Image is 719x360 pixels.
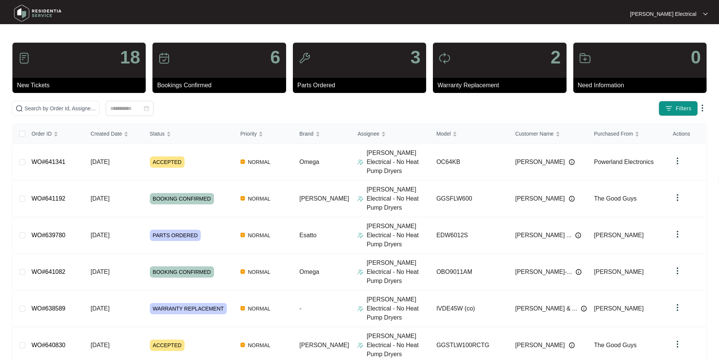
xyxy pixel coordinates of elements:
[357,130,379,138] span: Assignee
[11,2,64,25] img: residentia service logo
[150,266,214,278] span: BOOKING CONFIRMED
[299,195,349,202] span: [PERSON_NAME]
[299,269,319,275] span: Omega
[366,222,430,249] p: [PERSON_NAME] Electrical - No Heat Pump Dryers
[240,306,245,311] img: Vercel Logo
[91,269,109,275] span: [DATE]
[270,48,280,66] p: 6
[673,340,682,349] img: dropdown arrow
[31,159,65,165] a: WO#641341
[357,232,363,238] img: Assigner Icon
[144,124,234,144] th: Status
[515,304,577,313] span: [PERSON_NAME] & ...
[91,342,109,348] span: [DATE]
[594,342,637,348] span: The Good Guys
[673,193,682,202] img: dropdown arrow
[240,269,245,274] img: Vercel Logo
[515,158,565,167] span: [PERSON_NAME]
[437,81,566,90] p: Warranty Replacement
[31,195,65,202] a: WO#641192
[569,342,575,348] img: Info icon
[234,124,294,144] th: Priority
[578,81,707,90] p: Need Information
[299,159,319,165] span: Omega
[245,158,274,167] span: NORMAL
[85,124,144,144] th: Created Date
[569,196,575,202] img: Info icon
[439,52,451,64] img: icon
[245,267,274,277] span: NORMAL
[31,342,65,348] a: WO#640830
[245,231,274,240] span: NORMAL
[569,159,575,165] img: Info icon
[150,193,214,204] span: BOOKING CONFIRMED
[594,232,644,238] span: [PERSON_NAME]
[299,52,311,64] img: icon
[91,130,122,138] span: Created Date
[157,81,286,90] p: Bookings Confirmed
[357,342,363,348] img: Assigner Icon
[430,124,509,144] th: Model
[25,104,96,113] input: Search by Order Id, Assignee Name, Customer Name, Brand and Model
[17,81,146,90] p: New Tickets
[588,124,667,144] th: Purchased From
[150,130,165,138] span: Status
[673,303,682,312] img: dropdown arrow
[579,52,591,64] img: icon
[150,340,185,351] span: ACCEPTED
[366,148,430,176] p: [PERSON_NAME] Electrical - No Heat Pump Dryers
[575,232,581,238] img: Info icon
[91,232,109,238] span: [DATE]
[515,130,554,138] span: Customer Name
[430,290,509,327] td: IVDE45W (co)
[158,52,170,64] img: icon
[31,232,65,238] a: WO#639780
[240,233,245,237] img: Vercel Logo
[245,341,274,350] span: NORMAL
[299,305,301,312] span: -
[515,194,565,203] span: [PERSON_NAME]
[673,156,682,165] img: dropdown arrow
[665,105,673,112] img: filter icon
[430,144,509,181] td: OC64KB
[91,305,109,312] span: [DATE]
[703,12,708,16] img: dropdown arrow
[18,52,30,64] img: icon
[515,231,571,240] span: [PERSON_NAME] ...
[351,124,430,144] th: Assignee
[357,269,363,275] img: Assigner Icon
[150,230,201,241] span: PARTS ORDERED
[357,196,363,202] img: Assigner Icon
[366,258,430,286] p: [PERSON_NAME] Electrical - No Heat Pump Dryers
[240,343,245,347] img: Vercel Logo
[31,305,65,312] a: WO#638589
[357,306,363,312] img: Assigner Icon
[430,181,509,217] td: GGSFLW600
[293,124,351,144] th: Brand
[659,101,698,116] button: filter iconFilters
[245,304,274,313] span: NORMAL
[594,305,644,312] span: [PERSON_NAME]
[430,217,509,254] td: EDW6012S
[410,48,420,66] p: 3
[299,342,349,348] span: [PERSON_NAME]
[594,269,644,275] span: [PERSON_NAME]
[25,124,85,144] th: Order ID
[15,105,23,112] img: search-icon
[691,48,701,66] p: 0
[120,48,140,66] p: 18
[515,267,572,277] span: [PERSON_NAME]-...
[676,105,691,113] span: Filters
[366,295,430,322] p: [PERSON_NAME] Electrical - No Heat Pump Dryers
[436,130,451,138] span: Model
[366,332,430,359] p: [PERSON_NAME] Electrical - No Heat Pump Dryers
[366,185,430,212] p: [PERSON_NAME] Electrical - No Heat Pump Dryers
[594,159,654,165] span: Powerland Electronics
[299,130,313,138] span: Brand
[91,195,109,202] span: [DATE]
[581,306,587,312] img: Info icon
[240,130,257,138] span: Priority
[430,254,509,290] td: OBO9011AM
[515,341,565,350] span: [PERSON_NAME]
[299,232,316,238] span: Esatto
